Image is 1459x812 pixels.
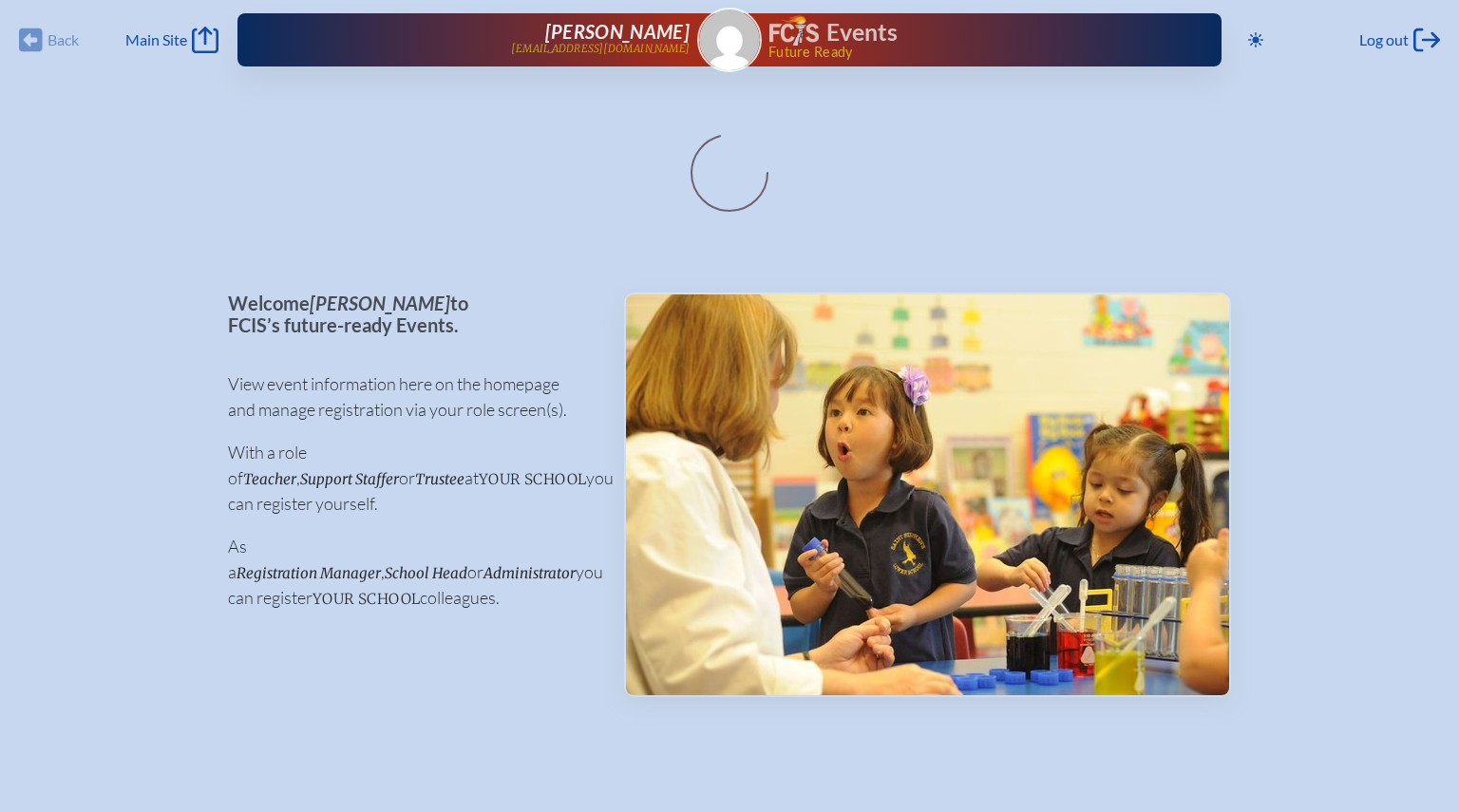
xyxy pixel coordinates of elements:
[125,27,218,53] a: Main Site
[243,470,296,488] span: Teacher
[479,470,586,488] span: your school
[626,294,1229,695] img: Events
[313,590,420,608] span: your school
[699,9,760,70] img: Gravatar
[228,293,594,335] p: Welcome to FCIS’s future-ready Events.
[228,534,594,611] p: As a , or you can register colleagues.
[769,15,1161,59] div: FCIS Events — Future ready
[310,292,450,314] span: [PERSON_NAME]
[298,21,690,59] a: [PERSON_NAME][EMAIL_ADDRESS][DOMAIN_NAME]
[385,564,467,582] span: School Head
[545,20,690,43] span: [PERSON_NAME]
[228,440,594,517] p: With a role of , or at you can register yourself.
[237,564,381,582] span: Registration Manager
[228,371,594,423] p: View event information here on the homepage and manage registration via your role screen(s).
[1359,30,1409,49] span: Log out
[415,470,464,488] span: Trustee
[125,30,187,49] span: Main Site
[300,470,399,488] span: Support Staffer
[768,46,1161,59] span: Future Ready
[697,8,762,72] a: Gravatar
[511,43,690,55] p: [EMAIL_ADDRESS][DOMAIN_NAME]
[483,564,576,582] span: Administrator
